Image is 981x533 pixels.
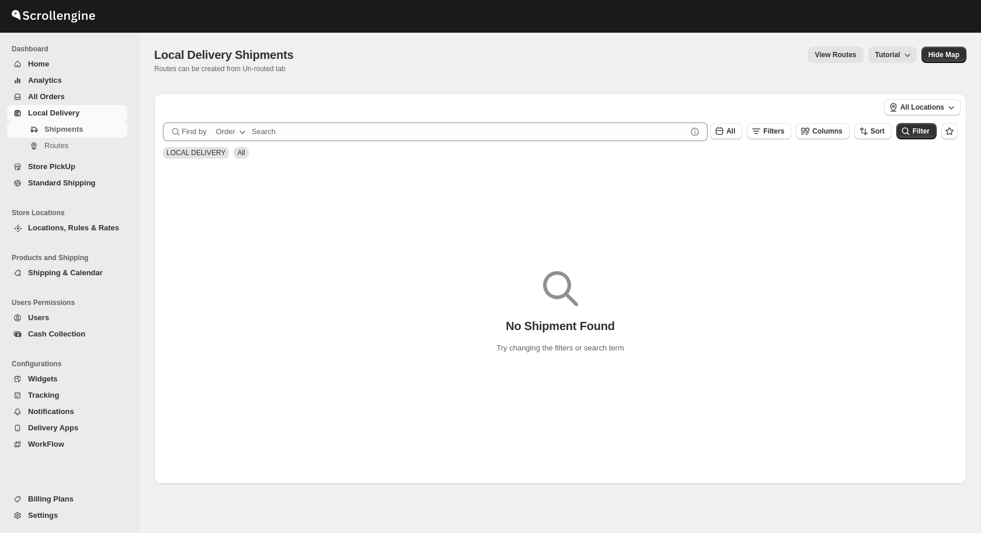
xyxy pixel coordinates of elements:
[815,50,856,59] span: View Routes
[28,59,49,68] span: Home
[12,359,132,369] span: Configurations
[7,491,127,507] button: Billing Plans
[871,127,885,135] span: Sort
[7,121,127,138] button: Shipments
[710,123,742,139] button: All
[209,122,255,141] button: Order
[28,92,65,101] span: All Orders
[747,123,791,139] button: Filters
[913,127,930,135] span: Filter
[154,48,294,61] span: Local Delivery Shipments
[868,47,917,63] button: Tutorial
[7,72,127,89] button: Analytics
[28,76,62,85] span: Analytics
[496,342,624,354] p: Try changing the filters or search term
[7,310,127,326] button: Users
[28,407,74,416] span: Notifications
[812,127,842,135] span: Columns
[543,271,578,306] img: Empty search results
[900,103,944,112] span: All Locations
[7,326,127,342] button: Cash Collection
[28,313,49,322] span: Users
[7,507,127,524] button: Settings
[796,123,849,139] button: Columns
[154,64,298,73] p: Routes can be created from Un-routed tab
[28,329,85,338] span: Cash Collection
[884,99,961,115] button: All Locations
[237,149,245,157] span: All
[28,223,119,232] span: Locations, Rules & Rates
[28,423,78,432] span: Delivery Apps
[7,89,127,105] button: All Orders
[182,126,207,138] span: Find by
[921,47,966,63] button: Map action label
[252,122,687,141] input: Search
[808,47,863,63] button: view route
[28,162,75,171] span: Store PickUp
[12,298,132,307] span: Users Permissions
[28,495,74,503] span: Billing Plans
[28,268,103,277] span: Shipping & Calendar
[763,127,784,135] span: Filters
[28,178,96,187] span: Standard Shipping
[7,371,127,387] button: Widgets
[28,108,79,117] span: Local Delivery
[44,125,83,134] span: Shipments
[7,220,127,236] button: Locations, Rules & Rates
[28,391,59,399] span: Tracking
[12,208,132,218] span: Store Locations
[7,420,127,436] button: Delivery Apps
[928,50,959,59] span: Hide Map
[28,374,57,383] span: Widgets
[166,149,225,157] span: LOCAL DELIVERY
[7,404,127,420] button: Notifications
[7,138,127,154] button: Routes
[726,127,735,135] span: All
[7,265,127,281] button: Shipping & Calendar
[7,387,127,404] button: Tracking
[896,123,937,139] button: Filter
[854,123,892,139] button: Sort
[12,44,132,54] span: Dashboard
[7,436,127,453] button: WorkFlow
[875,51,900,59] span: Tutorial
[7,56,127,72] button: Home
[44,141,68,150] span: Routes
[12,253,132,262] span: Products and Shipping
[28,440,64,448] span: WorkFlow
[506,319,615,333] p: No Shipment Found
[28,511,58,520] span: Settings
[216,126,235,138] div: Order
